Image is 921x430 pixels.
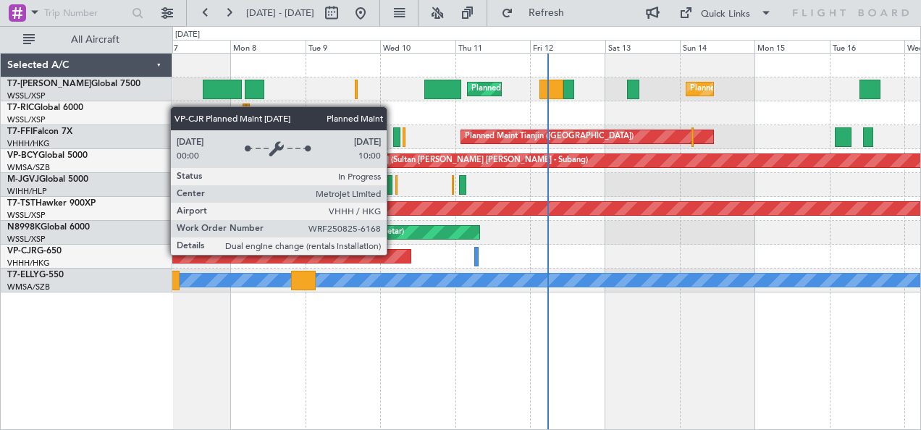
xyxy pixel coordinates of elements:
[7,247,37,256] span: VP-CJR
[680,40,754,53] div: Sun 14
[516,8,577,18] span: Refresh
[7,175,88,184] a: M-JGVJGlobal 5000
[7,234,46,245] a: WSSL/XSP
[44,2,127,24] input: Trip Number
[455,40,530,53] div: Thu 11
[530,40,605,53] div: Fri 12
[156,40,230,53] div: Sun 7
[7,80,140,88] a: T7-[PERSON_NAME]Global 7500
[306,40,380,53] div: Tue 9
[7,210,46,221] a: WSSL/XSP
[7,247,62,256] a: VP-CJRG-650
[7,162,50,173] a: WMSA/SZB
[7,90,46,101] a: WSSL/XSP
[701,7,750,22] div: Quick Links
[7,271,39,279] span: T7-ELLY
[230,40,305,53] div: Mon 8
[495,1,581,25] button: Refresh
[16,28,157,51] button: All Aircraft
[380,40,455,53] div: Wed 10
[7,104,83,112] a: T7-RICGlobal 6000
[7,282,50,292] a: WMSA/SZB
[7,104,34,112] span: T7-RIC
[7,80,91,88] span: T7-[PERSON_NAME]
[7,186,47,197] a: WIHH/HLP
[7,271,64,279] a: T7-ELLYG-550
[471,78,614,100] div: Planned Maint Dubai (Al Maktoum Intl)
[175,29,200,41] div: [DATE]
[605,40,680,53] div: Sat 13
[7,223,41,232] span: N8998K
[7,127,33,136] span: T7-FFI
[690,78,860,100] div: Planned Maint [GEOGRAPHIC_DATA] (Seletar)
[7,151,38,160] span: VP-BCY
[465,126,634,148] div: Planned Maint Tianjin ([GEOGRAPHIC_DATA])
[38,35,153,45] span: All Aircraft
[7,258,50,269] a: VHHH/HKG
[7,175,39,184] span: M-JGVJ
[7,138,50,149] a: VHHH/HKG
[246,7,314,20] span: [DATE] - [DATE]
[7,223,90,232] a: N8998KGlobal 6000
[240,150,588,172] div: Unplanned Maint [GEOGRAPHIC_DATA] (Sultan [PERSON_NAME] [PERSON_NAME] - Subang)
[672,1,779,25] button: Quick Links
[7,151,88,160] a: VP-BCYGlobal 5000
[7,114,46,125] a: WSSL/XSP
[7,127,72,136] a: T7-FFIFalcon 7X
[234,222,404,243] div: Planned Maint [GEOGRAPHIC_DATA] (Seletar)
[7,199,35,208] span: T7-TST
[830,40,904,53] div: Tue 16
[7,199,96,208] a: T7-TSTHawker 900XP
[754,40,829,53] div: Mon 15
